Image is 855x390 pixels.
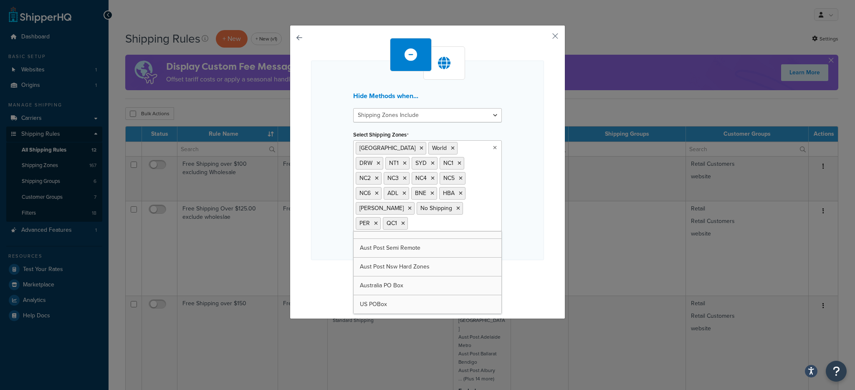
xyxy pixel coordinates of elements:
[420,204,452,213] span: No Shipping
[432,144,447,152] span: World
[359,144,415,152] span: [GEOGRAPHIC_DATA]
[354,258,501,276] a: Aust Post Nsw Hard Zones
[443,174,455,182] span: NC5
[359,219,370,228] span: PER
[826,361,847,382] button: Open Resource Center
[354,239,501,257] a: Aust Post Semi Remote
[415,189,426,198] span: BNE
[389,159,399,167] span: NT1
[443,159,453,167] span: NC1
[354,276,501,295] a: Australia PO Box
[353,92,502,100] h3: Hide Methods when...
[443,189,455,198] span: HBA
[311,290,544,302] p: Condition 1 of 1
[353,132,409,138] label: Select Shipping Zones
[387,174,399,182] span: NC3
[387,189,398,198] span: ADL
[415,174,427,182] span: NC4
[387,219,397,228] span: QC1
[415,159,427,167] span: SYD
[360,243,420,252] span: Aust Post Semi Remote
[360,262,430,271] span: Aust Post Nsw Hard Zones
[360,281,403,290] span: Australia PO Box
[360,300,387,309] span: US POBox
[359,204,404,213] span: [PERSON_NAME]
[359,159,372,167] span: DRW
[354,295,501,314] a: US POBox
[360,225,406,233] span: Aust Post Remote
[359,174,371,182] span: NC2
[359,189,371,198] span: NC6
